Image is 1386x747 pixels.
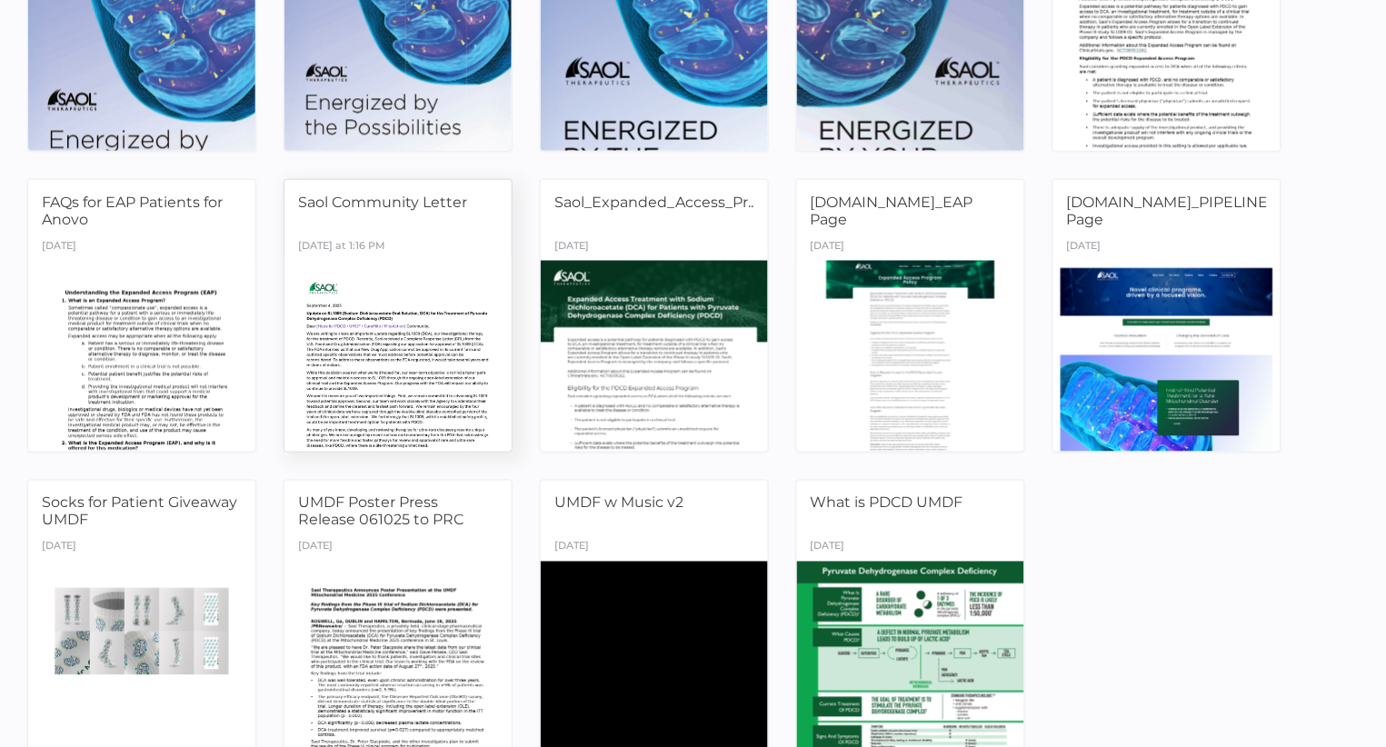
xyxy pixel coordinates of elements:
span: UMDF Poster Press Release 061025 to PRC [298,494,464,529]
div: [DATE] [811,535,845,562]
span: Saol Community Letter [298,194,467,211]
div: [DATE] [811,234,845,261]
span: What is PDCD UMDF [811,494,963,512]
span: [DOMAIN_NAME]_PIPELINE Page [1067,194,1269,228]
div: [DATE] [1067,234,1102,261]
div: [DATE] [42,234,76,261]
div: [DATE] at 1:16 PM [298,234,385,261]
div: [DATE] [554,234,589,261]
div: [DATE] [42,535,76,562]
span: UMDF w Music v2 [554,494,683,512]
span: Saol_Expanded_Access_Pr... [554,194,756,211]
span: FAQs for EAP Patients for Anovo [42,194,223,228]
span: Socks for Patient Giveaway UMDF [42,494,237,529]
span: [DOMAIN_NAME]_EAP Page [811,194,973,228]
div: [DATE] [554,535,589,562]
div: [DATE] [298,535,333,562]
